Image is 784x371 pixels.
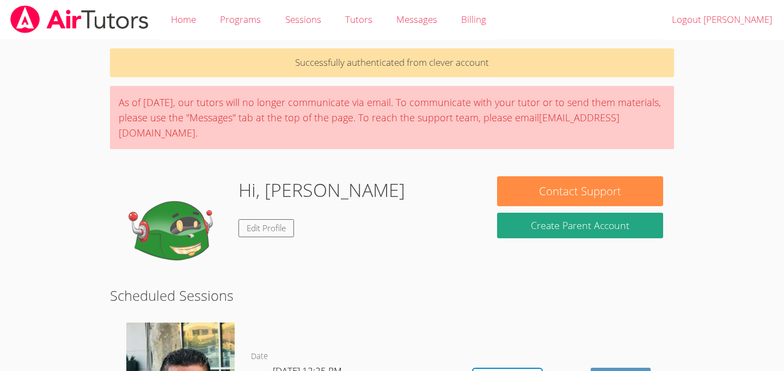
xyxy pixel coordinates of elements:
[497,176,663,206] button: Contact Support
[9,5,150,33] img: airtutors_banner-c4298cdbf04f3fff15de1276eac7730deb9818008684d7c2e4769d2f7ddbe033.png
[497,213,663,238] button: Create Parent Account
[110,48,675,77] p: Successfully authenticated from clever account
[251,350,268,363] dt: Date
[238,219,294,237] a: Edit Profile
[121,176,230,285] img: default.png
[396,13,437,26] span: Messages
[110,285,675,306] h2: Scheduled Sessions
[110,86,675,149] div: As of [DATE], our tutors will no longer communicate via email. To communicate with your tutor or ...
[238,176,405,204] h1: Hi, [PERSON_NAME]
